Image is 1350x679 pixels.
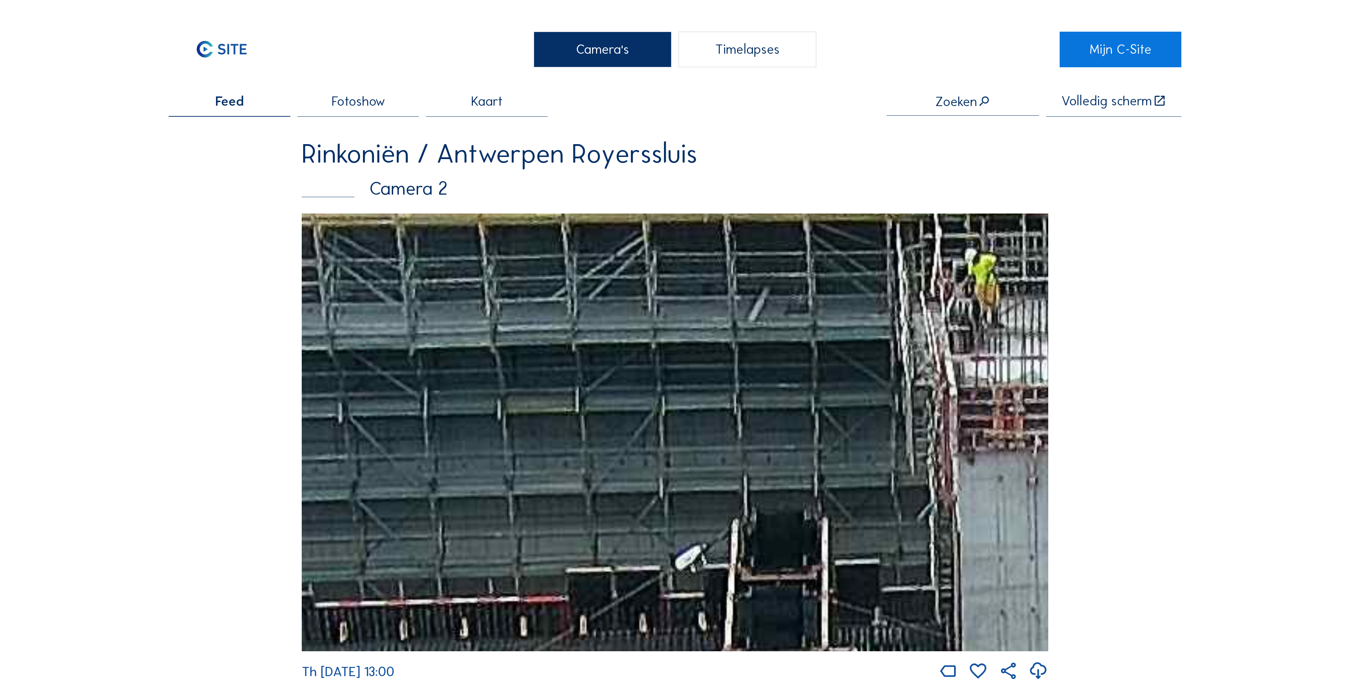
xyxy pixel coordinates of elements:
[169,32,290,67] a: C-SITE Logo
[935,95,990,108] div: Zoeken
[471,95,503,108] span: Kaart
[169,32,275,67] img: C-SITE Logo
[1061,94,1152,108] div: Volledig scherm
[302,141,1048,167] div: Rinkoniën / Antwerpen Royerssluis
[1060,32,1181,67] a: Mijn C-Site
[534,32,671,67] div: Camera's
[679,32,816,67] div: Timelapses
[302,179,1048,198] div: Camera 2
[215,95,244,108] span: Feed
[302,214,1048,651] img: Image
[332,95,385,108] span: Fotoshow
